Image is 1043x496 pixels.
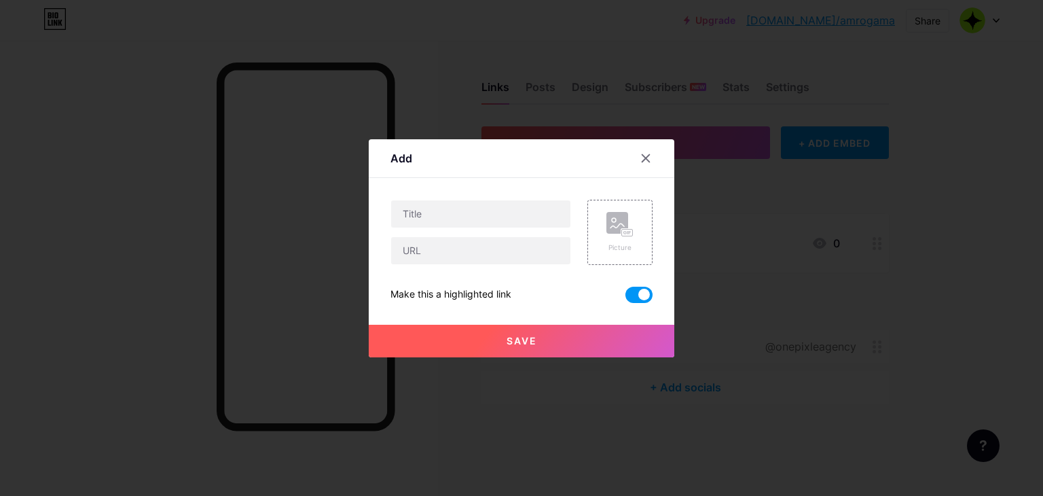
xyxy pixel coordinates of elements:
[507,335,537,347] span: Save
[390,287,511,303] div: Make this a highlighted link
[390,150,412,166] div: Add
[369,325,674,357] button: Save
[391,200,570,228] input: Title
[606,243,634,253] div: Picture
[391,237,570,264] input: URL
